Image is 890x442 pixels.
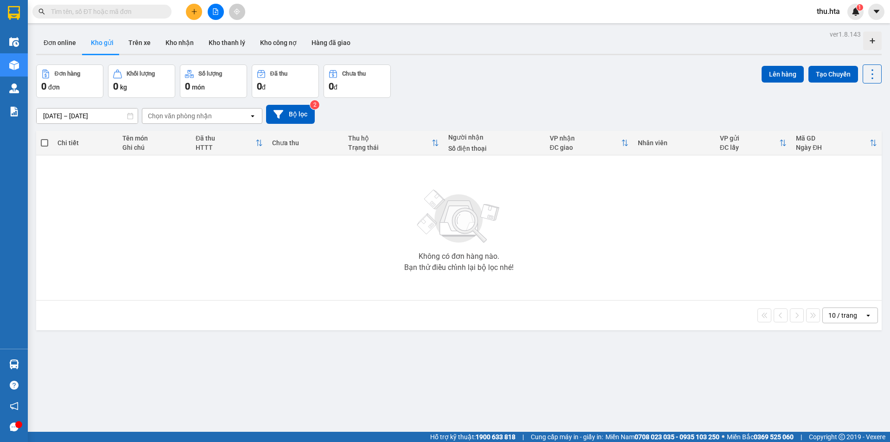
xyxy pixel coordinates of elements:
[531,432,603,442] span: Cung cấp máy in - giấy in:
[191,131,267,155] th: Toggle SortBy
[212,8,219,15] span: file-add
[41,81,46,92] span: 0
[36,64,103,98] button: Đơn hàng0đơn
[252,64,319,98] button: Đã thu0đ
[186,4,202,20] button: plus
[722,435,725,439] span: ⚪️
[550,135,621,142] div: VP nhận
[342,70,366,77] div: Chưa thu
[801,432,802,442] span: |
[430,432,515,442] span: Hỗ trợ kỹ thuật:
[796,144,869,151] div: Ngày ĐH
[158,32,201,54] button: Kho nhận
[754,433,794,441] strong: 0369 525 060
[113,81,118,92] span: 0
[796,135,869,142] div: Mã GD
[266,105,315,124] button: Bộ lọc
[272,139,339,147] div: Chưa thu
[9,359,19,369] img: warehouse-icon
[108,64,175,98] button: Khối lượng0kg
[808,66,858,83] button: Tạo Chuyến
[9,107,19,116] img: solution-icon
[419,253,499,260] div: Không có đơn hàng nào.
[180,64,247,98] button: Số lượng0món
[122,135,186,142] div: Tên món
[191,8,197,15] span: plus
[234,8,240,15] span: aim
[865,312,872,319] svg: open
[185,81,190,92] span: 0
[9,37,19,47] img: warehouse-icon
[448,134,540,141] div: Người nhận
[57,139,113,147] div: Chi tiết
[476,433,515,441] strong: 1900 633 818
[253,32,304,54] button: Kho công nợ
[122,144,186,151] div: Ghi chú
[830,29,861,39] div: ver 1.8.143
[839,434,845,440] span: copyright
[638,139,711,147] div: Nhân viên
[229,4,245,20] button: aim
[348,144,431,151] div: Trạng thái
[809,6,847,17] span: thu.hta
[83,32,121,54] button: Kho gửi
[121,32,158,54] button: Trên xe
[10,423,19,431] span: message
[38,8,45,15] span: search
[863,32,882,50] div: Tạo kho hàng mới
[852,7,860,16] img: icon-new-feature
[828,311,857,320] div: 10 / trang
[196,135,255,142] div: Đã thu
[762,66,804,83] button: Lên hàng
[55,70,80,77] div: Đơn hàng
[196,144,255,151] div: HTTT
[9,60,19,70] img: warehouse-icon
[348,135,431,142] div: Thu hộ
[324,64,391,98] button: Chưa thu0đ
[51,6,160,17] input: Tìm tên, số ĐT hoặc mã đơn
[545,131,633,155] th: Toggle SortBy
[262,83,266,91] span: đ
[208,4,224,20] button: file-add
[858,4,861,11] span: 1
[120,83,127,91] span: kg
[48,83,60,91] span: đơn
[304,32,358,54] button: Hàng đã giao
[404,264,514,271] div: Bạn thử điều chỉnh lại bộ lọc nhé!
[720,144,780,151] div: ĐC lấy
[249,112,256,120] svg: open
[522,432,524,442] span: |
[857,4,863,11] sup: 1
[201,32,253,54] button: Kho thanh lý
[635,433,719,441] strong: 0708 023 035 - 0935 103 250
[872,7,881,16] span: caret-down
[9,83,19,93] img: warehouse-icon
[192,83,205,91] span: món
[198,70,222,77] div: Số lượng
[720,135,780,142] div: VP gửi
[413,184,505,249] img: svg+xml;base64,PHN2ZyBjbGFzcz0ibGlzdC1wbHVnX19zdmciIHhtbG5zPSJodHRwOi8vd3d3LnczLm9yZy8yMDAwL3N2Zy...
[257,81,262,92] span: 0
[37,109,138,123] input: Select a date range.
[715,131,792,155] th: Toggle SortBy
[36,32,83,54] button: Đơn online
[448,145,540,152] div: Số điện thoại
[10,381,19,390] span: question-circle
[868,4,884,20] button: caret-down
[334,83,337,91] span: đ
[329,81,334,92] span: 0
[791,131,881,155] th: Toggle SortBy
[127,70,155,77] div: Khối lượng
[727,432,794,442] span: Miền Bắc
[270,70,287,77] div: Đã thu
[8,6,20,20] img: logo-vxr
[148,111,212,121] div: Chọn văn phòng nhận
[343,131,443,155] th: Toggle SortBy
[310,100,319,109] sup: 2
[605,432,719,442] span: Miền Nam
[550,144,621,151] div: ĐC giao
[10,402,19,410] span: notification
